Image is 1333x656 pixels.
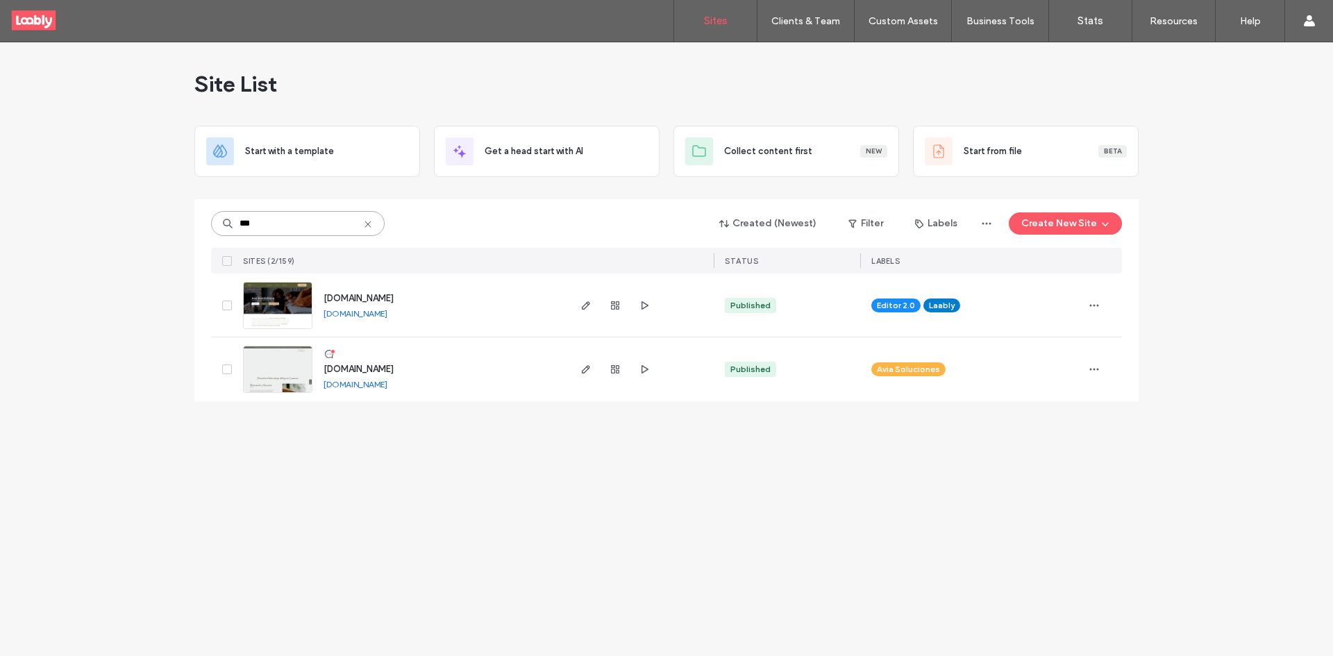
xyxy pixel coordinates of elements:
[877,363,940,376] span: Avia Soluciones
[434,126,660,177] div: Get a head start with AI
[152,81,163,92] img: tab_keywords_by_traffic_grey.svg
[1240,15,1261,27] label: Help
[730,363,771,376] div: Published
[1098,145,1127,158] div: Beta
[835,212,897,235] button: Filter
[730,299,771,312] div: Published
[704,15,728,27] label: Sites
[1078,15,1103,27] label: Stats
[30,10,68,22] span: Ayuda
[485,144,583,158] span: Get a head start with AI
[58,81,69,92] img: tab_domain_overview_orange.svg
[324,364,394,374] a: [DOMAIN_NAME]
[36,36,156,47] div: Dominio: [DOMAIN_NAME]
[1150,15,1198,27] label: Resources
[707,212,829,235] button: Created (Newest)
[324,293,394,303] a: [DOMAIN_NAME]
[324,379,387,389] a: [DOMAIN_NAME]
[74,82,106,91] div: Dominio
[966,15,1034,27] label: Business Tools
[877,299,915,312] span: Editor 2.0
[724,144,812,158] span: Collect content first
[903,212,970,235] button: Labels
[22,36,33,47] img: website_grey.svg
[1009,212,1122,235] button: Create New Site
[673,126,899,177] div: Collect content firstNew
[929,299,955,312] span: Laably
[39,22,68,33] div: v 4.0.25
[964,144,1022,158] span: Start from file
[167,82,218,91] div: Palabras clave
[324,308,387,319] a: [DOMAIN_NAME]
[22,22,33,33] img: logo_orange.svg
[913,126,1139,177] div: Start from fileBeta
[869,15,938,27] label: Custom Assets
[725,256,758,266] span: STATUS
[771,15,840,27] label: Clients & Team
[194,70,277,98] span: Site List
[860,145,887,158] div: New
[871,256,900,266] span: LABELS
[245,144,334,158] span: Start with a template
[243,256,295,266] span: SITES (2/159)
[194,126,420,177] div: Start with a template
